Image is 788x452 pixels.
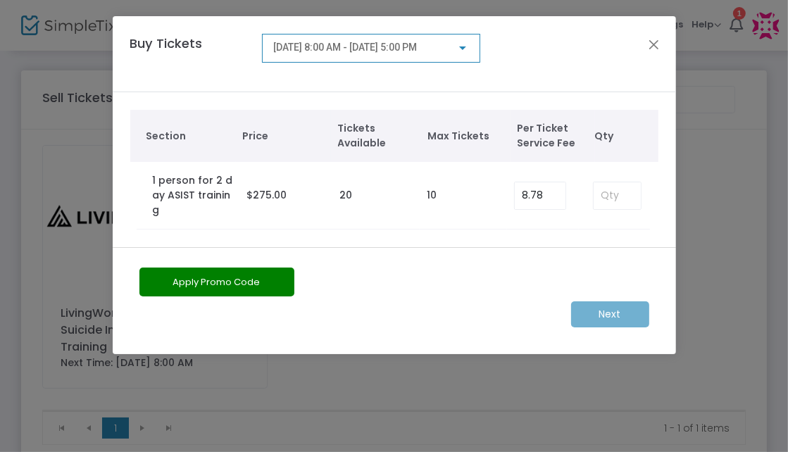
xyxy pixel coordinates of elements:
span: Price [243,129,324,144]
span: Qty [595,129,651,144]
h4: Buy Tickets [123,34,256,74]
span: Section [146,129,229,144]
button: Close [644,35,663,54]
span: Per Ticket Service Fee [518,121,588,151]
span: Max Tickets [427,129,504,144]
span: $275.00 [246,188,287,202]
span: Tickets Available [338,121,414,151]
span: [DATE] 8:00 AM - [DATE] 5:00 PM [273,42,417,53]
label: 20 [339,188,352,203]
input: Enter Service Fee [515,182,565,209]
label: 1 person for 2 day ASIST training [152,173,232,218]
input: Qty [594,182,640,209]
label: 10 [427,188,437,203]
button: Apply Promo Code [139,268,294,296]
